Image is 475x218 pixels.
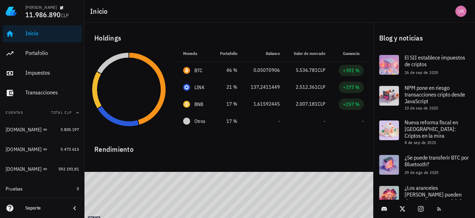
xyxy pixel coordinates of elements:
[194,84,205,91] div: LINK
[296,67,318,73] span: 5.536.781
[90,6,111,17] h1: Inicio
[3,65,82,82] a: Impuestos
[61,12,69,19] span: CLP
[362,118,364,124] span: -
[249,67,280,74] div: 0,05070906
[405,84,465,105] span: NPM pone en riesgo transacciones cripto desde JavaScript
[6,186,23,192] div: Pruebas
[324,118,325,124] span: -
[194,118,205,125] span: Otros
[25,5,57,10] div: [PERSON_NAME]
[343,51,364,56] span: Ganancia
[3,85,82,101] a: Transacciones
[374,49,475,80] a: El SII establece impuestos de criptos 26 de sep de 2025
[374,80,475,115] a: NPM pone en riesgo transacciones cripto desde JavaScript 10 de sep de 2025
[343,67,360,74] div: +301 %
[6,127,42,133] div: [DOMAIN_NAME]
[25,69,79,76] div: Impuestos
[89,138,369,155] div: Rendimiento
[296,101,318,107] span: 2.007.181
[405,140,436,145] span: 8 de sep de 2025
[25,30,79,37] div: Inicio
[3,104,82,121] button: CuentasTotal CLP
[218,83,237,91] div: 21 %
[3,121,82,138] a: [DOMAIN_NAME] 5.805.197
[183,67,190,74] div: BTC-icon
[374,27,475,49] div: Blog y noticias
[343,101,360,108] div: +257 %
[194,101,204,108] div: BNB
[3,161,82,177] a: [DOMAIN_NAME] 592.193,81
[243,45,286,62] th: Balance
[3,197,82,214] button: Archivadas
[374,180,475,215] a: ¿Los aranceles [PERSON_NAME] pueden desencadenar una crisis?
[218,118,237,125] div: 17 %
[405,105,438,111] span: 10 de sep de 2025
[343,84,360,91] div: +377 %
[374,149,475,180] a: ¿Se puede transferir BTC por Bluetooth? 29 de ago de 2025
[455,6,467,17] div: avatar
[405,70,438,75] span: 26 de sep de 2025
[25,205,65,211] div: Soporte
[218,100,237,108] div: 17 %
[6,147,42,152] div: [DOMAIN_NAME]
[374,115,475,149] a: Nueva reforma fiscal en [GEOGRAPHIC_DATA]: Criptos en la mira 8 de sep de 2025
[318,84,325,90] span: CLP
[218,67,237,74] div: 46 %
[296,84,318,90] span: 2.512.361
[6,6,17,17] img: LedgiFi
[405,119,458,139] span: Nueva reforma fiscal en [GEOGRAPHIC_DATA]: Criptos en la mira
[194,67,203,74] div: BTC
[3,45,82,62] a: Portafolio
[25,10,61,19] span: 11.986.890
[61,127,79,132] span: 5.805.197
[318,101,325,107] span: CLP
[51,110,72,115] span: Total CLP
[183,84,190,91] div: LINK-icon
[6,166,42,172] div: [DOMAIN_NAME]
[405,184,462,205] span: ¿Los aranceles [PERSON_NAME] pueden desencadenar una crisis?
[249,100,280,108] div: 1,61592445
[405,54,465,68] span: El SII establece impuestos de criptos
[61,147,79,152] span: 5.473.615
[318,67,325,73] span: CLP
[405,170,439,175] span: 29 de ago de 2025
[3,25,82,42] a: Inicio
[405,154,469,168] span: ¿Se puede transferir BTC por Bluetooth?
[183,101,190,108] div: BNB-icon
[278,118,280,124] span: -
[25,50,79,56] div: Portafolio
[58,166,79,172] span: 592.193,81
[213,45,243,62] th: Portafolio
[177,45,213,62] th: Moneda
[249,83,280,91] div: 137,2411449
[77,186,79,191] span: 0
[3,180,82,197] a: Pruebas 0
[286,45,331,62] th: Valor de mercado
[89,27,369,49] div: Holdings
[3,141,82,158] a: [DOMAIN_NAME] 5.473.615
[25,89,79,96] div: Transacciones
